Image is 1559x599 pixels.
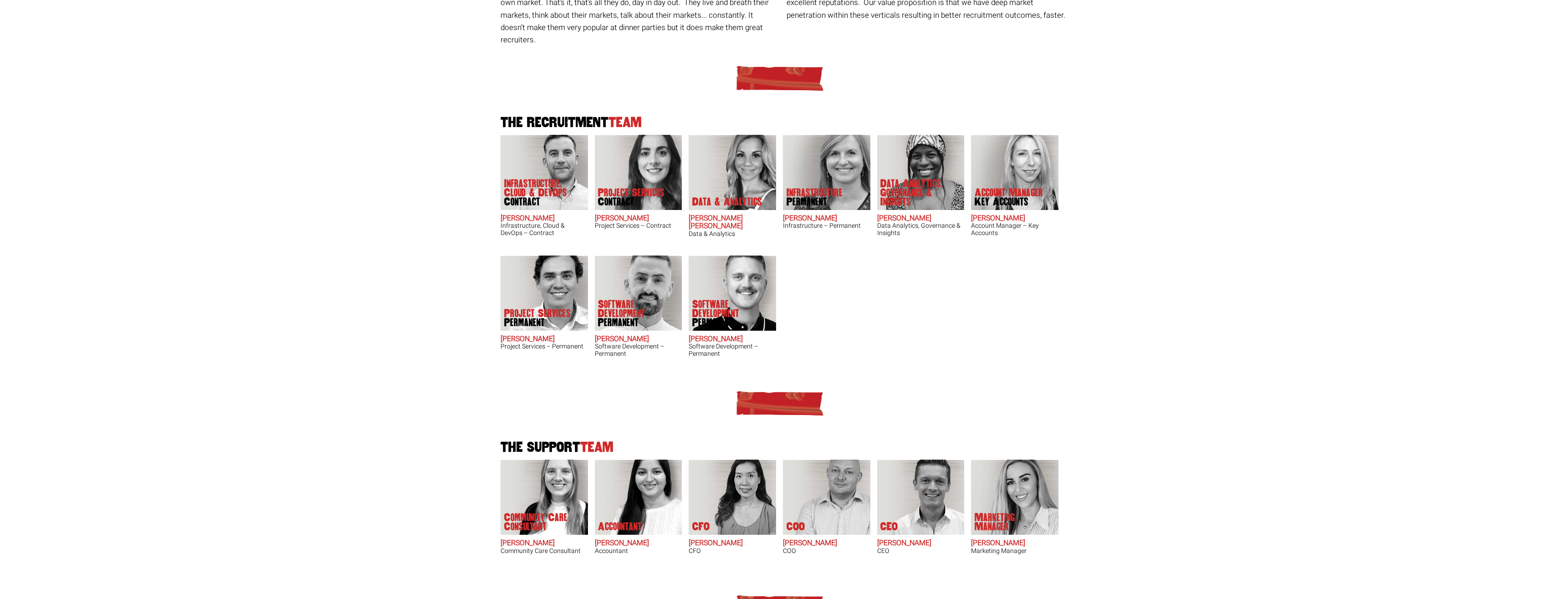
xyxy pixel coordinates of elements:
img: Frankie Gaffney's our Account Manager Key Accounts [971,135,1058,210]
h3: COO [783,548,870,554]
span: Permanent [692,318,765,327]
h3: Data & Analytics [689,230,776,237]
img: Adam Eshet does Infrastructure, Cloud & DevOps Contract [501,135,588,210]
p: Community Care Consultant [504,513,577,531]
h3: Accountant [595,548,682,554]
h2: [PERSON_NAME] [595,215,682,223]
h2: [PERSON_NAME] [689,539,776,548]
h3: Project Services – Contract [595,222,682,229]
p: Infrastructure, Cloud & DevOps [504,179,577,206]
p: CEO [880,522,898,531]
h3: Infrastructure, Cloud & DevOps – Contract [501,222,588,236]
h3: Account Manager – Key Accounts [971,222,1058,236]
img: Chipo Riva does Data Analytics, Governance & Insights [877,135,964,210]
h2: [PERSON_NAME] [595,335,682,343]
img: Claire Sheerin does Project Services Contract [594,135,682,210]
img: Sam Williamson does Software Development Permanent [689,256,776,331]
img: Simran Kaur does Accountant [604,460,682,535]
img: Monique Rodrigues does Marketing Manager [971,460,1058,535]
h2: The Support [497,440,1062,455]
h2: [PERSON_NAME] [595,539,682,548]
p: CFO [692,522,710,531]
h2: [PERSON_NAME] [501,539,588,548]
span: Key Accounts [975,197,1043,206]
span: . [1063,10,1065,21]
h3: CFO [689,548,776,554]
img: Laura Yang's our CFO [699,460,776,535]
h2: The Recruitment [497,116,1062,130]
h2: [PERSON_NAME] [501,335,588,343]
h2: [PERSON_NAME] [783,215,870,223]
span: Contract [598,197,664,206]
p: Accountant [598,522,642,531]
h3: Marketing Manager [971,548,1058,554]
p: Marketing Manager [975,513,1048,531]
img: Liam Cox does Software Development Permanent [594,256,682,331]
p: COO [787,522,805,531]
h3: Software Development – Permanent [689,343,776,357]
h3: Project Services – Permanent [501,343,588,350]
h3: CEO [877,548,965,554]
p: Software Development [692,300,765,327]
h2: [PERSON_NAME] [877,215,965,223]
img: Amanda Evans's Our Infrastructure Permanent [783,135,870,210]
img: Anna-Maria Julie does Data & Analytics [689,135,776,210]
span: Permanent [787,197,843,206]
p: Infrastructure [787,188,843,206]
h3: Data Analytics, Governance & Insights [877,222,965,236]
span: Contract [504,197,577,206]
h2: [PERSON_NAME] [501,215,588,223]
h2: [PERSON_NAME] [877,539,965,548]
h3: Community Care Consultant [501,548,588,554]
img: Sam McKay does Project Services Permanent [501,256,588,331]
span: Team [580,440,613,455]
p: Software Development [598,300,671,327]
span: Permanent [504,318,571,327]
h2: [PERSON_NAME] [971,215,1058,223]
span: Permanent [598,318,671,327]
h3: Infrastructure – Permanent [783,222,870,229]
p: Data Analytics, Governance & Insights [880,179,953,206]
h2: [PERSON_NAME] [971,539,1058,548]
img: Geoff Millar's our CEO [887,460,964,535]
p: Project Services [504,309,571,327]
h2: [PERSON_NAME] [783,539,870,548]
h2: [PERSON_NAME] [689,335,776,343]
p: Data & Analytics [692,197,762,206]
img: Simon Moss's our COO [793,460,870,535]
h2: [PERSON_NAME] [PERSON_NAME] [689,215,776,230]
span: Team [608,115,642,130]
p: Project Services [598,188,664,206]
p: Account Manager [975,188,1043,206]
h3: Software Development – Permanent [595,343,682,357]
img: Anna Reddy does Community Care Consultant [511,460,588,535]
